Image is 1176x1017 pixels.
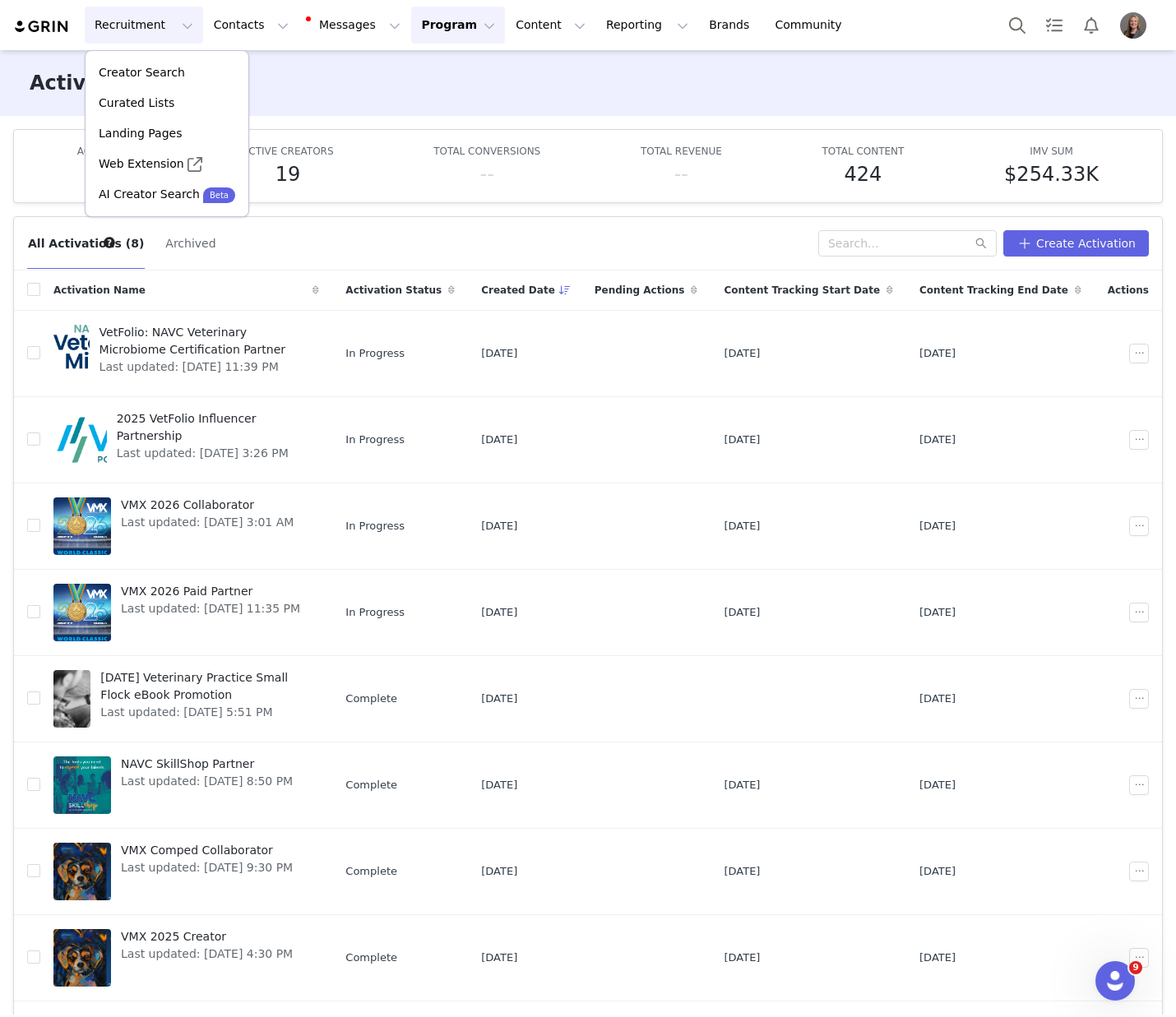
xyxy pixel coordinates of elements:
span: [DATE] [919,604,956,621]
span: Activation Name [53,283,146,298]
a: 2025 VetFolio Influencer PartnershipLast updated: [DATE] 3:26 PM [53,407,319,473]
h5: 424 [845,159,882,189]
a: Brands [699,7,764,44]
span: Last updated: [DATE] 3:26 PM [117,445,310,462]
span: TOTAL CONTENT [822,146,905,157]
h3: Activations [30,68,155,98]
span: ACTIVATIONS [77,146,142,157]
span: [DATE] [919,777,956,793]
span: 9 [1129,961,1142,974]
span: In Progress [345,432,405,448]
h5: -- [674,159,688,189]
span: Content Tracking Start Date [724,283,880,298]
img: c572c037-d872-40fb-9c73-5cb55080ad41.jpeg [1120,12,1146,39]
span: [DATE] [724,518,760,534]
span: TOTAL REVENUE [641,146,722,157]
span: 2025 VetFolio Influencer Partnership [117,410,310,445]
span: [DATE] [481,777,517,793]
span: Last updated: [DATE] 5:51 PM [100,704,309,721]
span: TOTAL CONVERSIONS [433,146,540,157]
div: Tooltip anchor [102,235,117,250]
span: [DATE] [724,777,760,793]
button: Create Activation [1003,230,1149,257]
span: [DATE] [724,345,760,362]
span: [DATE] [481,950,517,966]
span: Complete [345,777,397,793]
span: In Progress [345,518,405,534]
span: [DATE] [481,345,517,362]
button: Recruitment [85,7,203,44]
img: grin logo [13,19,71,35]
span: [DATE] [481,518,517,534]
button: Reporting [596,7,698,44]
span: [DATE] [724,432,760,448]
span: [DATE] [481,863,517,880]
span: VMX 2025 Creator [121,928,293,945]
iframe: Intercom live chat [1095,961,1135,1001]
h5: -- [480,159,494,189]
h5: $254.33K [1004,159,1099,189]
h5: 19 [275,159,301,189]
span: Complete [345,691,397,707]
p: Creator Search [99,64,185,81]
button: Messages [299,7,410,44]
span: VetFolio: NAVC Veterinary Microbiome Certification Partner [100,324,310,358]
span: Activation Status [345,283,442,298]
p: AI Creator Search [99,186,200,203]
span: VMX 2026 Paid Partner [121,583,300,600]
p: Web Extension [99,155,184,173]
a: VMX 2025 CreatorLast updated: [DATE] 4:30 PM [53,925,319,991]
span: Last updated: [DATE] 3:01 AM [121,514,294,531]
a: Tasks [1036,7,1072,44]
a: VMX Comped CollaboratorLast updated: [DATE] 9:30 PM [53,839,319,904]
span: [DATE] [724,863,760,880]
button: Archived [164,230,216,257]
i: icon: search [975,238,987,249]
span: [DATE] [919,432,956,448]
button: Content [506,7,595,44]
span: Last updated: [DATE] 9:30 PM [121,859,293,876]
p: Beta [210,189,229,201]
span: [DATE] [919,345,956,362]
span: In Progress [345,604,405,621]
a: [DATE] Veterinary Practice Small Flock eBook PromotionLast updated: [DATE] 5:51 PM [53,666,319,732]
span: In Progress [345,345,405,362]
button: Program [411,7,505,44]
button: Notifications [1073,7,1109,44]
a: VMX 2026 Paid PartnerLast updated: [DATE] 11:35 PM [53,580,319,645]
span: VMX 2026 Collaborator [121,497,294,514]
span: ACTIVE CREATORS [242,146,333,157]
span: [DATE] [919,518,956,534]
span: Last updated: [DATE] 11:39 PM [100,358,310,376]
span: Complete [345,863,397,880]
button: Search [999,7,1035,44]
span: IMV SUM [1030,146,1073,157]
a: Community [766,7,859,44]
input: Search... [818,230,997,257]
span: [DATE] [481,691,517,707]
button: Contacts [204,7,299,44]
span: Complete [345,950,397,966]
span: [DATE] [481,604,517,621]
a: VetFolio: NAVC Veterinary Microbiome Certification PartnerLast updated: [DATE] 11:39 PM [53,321,319,386]
span: [DATE] [481,432,517,448]
span: [DATE] [919,863,956,880]
span: VMX Comped Collaborator [121,842,293,859]
span: [DATE] [724,950,760,966]
span: Last updated: [DATE] 4:30 PM [121,945,293,963]
span: NAVC SkillShop Partner [121,756,293,773]
span: Last updated: [DATE] 8:50 PM [121,773,293,790]
span: [DATE] [724,604,760,621]
span: Created Date [481,283,555,298]
span: Pending Actions [595,283,685,298]
a: VMX 2026 CollaboratorLast updated: [DATE] 3:01 AM [53,493,319,559]
div: Actions [1095,273,1162,307]
span: Last updated: [DATE] 11:35 PM [121,600,300,617]
p: Curated Lists [99,95,174,112]
span: [DATE] Veterinary Practice Small Flock eBook Promotion [100,669,309,704]
span: [DATE] [919,691,956,707]
button: Profile [1110,12,1163,39]
span: [DATE] [919,950,956,966]
button: All Activations (8) [27,230,145,257]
